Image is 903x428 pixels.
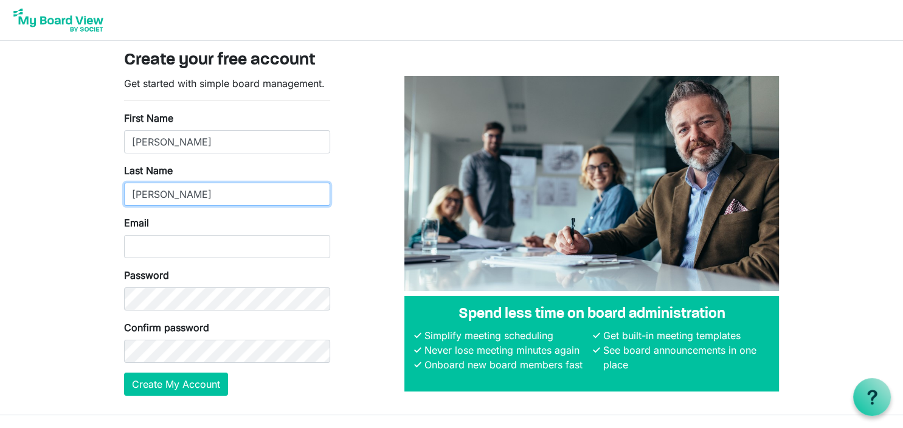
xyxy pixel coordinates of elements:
[124,268,169,282] label: Password
[404,76,779,291] img: A photograph of board members sitting at a table
[124,216,149,230] label: Email
[421,343,590,357] li: Never lose meeting minutes again
[421,357,590,372] li: Onboard new board members fast
[124,163,173,178] label: Last Name
[414,306,769,323] h4: Spend less time on board administration
[124,111,173,125] label: First Name
[124,51,780,71] h3: Create your free account
[124,373,228,396] button: Create My Account
[600,343,769,372] li: See board announcements in one place
[421,328,590,343] li: Simplify meeting scheduling
[600,328,769,343] li: Get built-in meeting templates
[124,320,209,335] label: Confirm password
[10,5,107,35] img: My Board View Logo
[124,77,325,89] span: Get started with simple board management.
